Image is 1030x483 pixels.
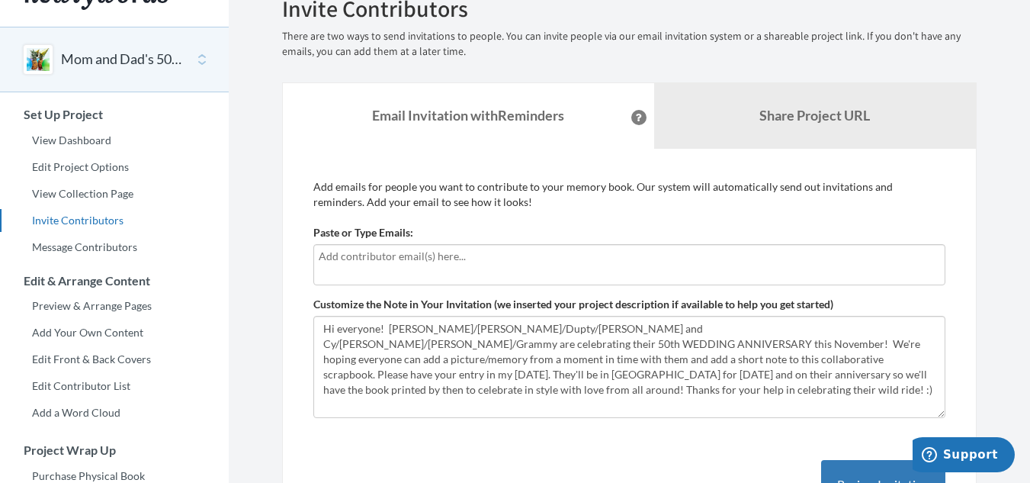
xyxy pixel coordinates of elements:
label: Paste or Type Emails: [313,225,413,240]
b: Share Project URL [759,107,870,124]
textarea: Hi everyone! [PERSON_NAME]/[PERSON_NAME]/Dupty/[PERSON_NAME] and Cy/[PERSON_NAME]/[PERSON_NAME]/G... [313,316,945,418]
h3: Project Wrap Up [1,443,229,457]
button: Mom and Dad's 50th Wedding Anniversary! [61,50,185,69]
input: Add contributor email(s) here... [319,248,940,265]
label: Customize the Note in Your Invitation (we inserted your project description if available to help ... [313,297,833,312]
h3: Set Up Project [1,108,229,121]
p: There are two ways to send invitations to people. You can invite people via our email invitation ... [282,29,977,60]
h3: Edit & Arrange Content [1,274,229,288]
p: Add emails for people you want to contribute to your memory book. Our system will automatically s... [313,179,945,210]
iframe: Opens a widget where you can chat to one of our agents [913,437,1015,475]
strong: Email Invitation with Reminders [372,107,564,124]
